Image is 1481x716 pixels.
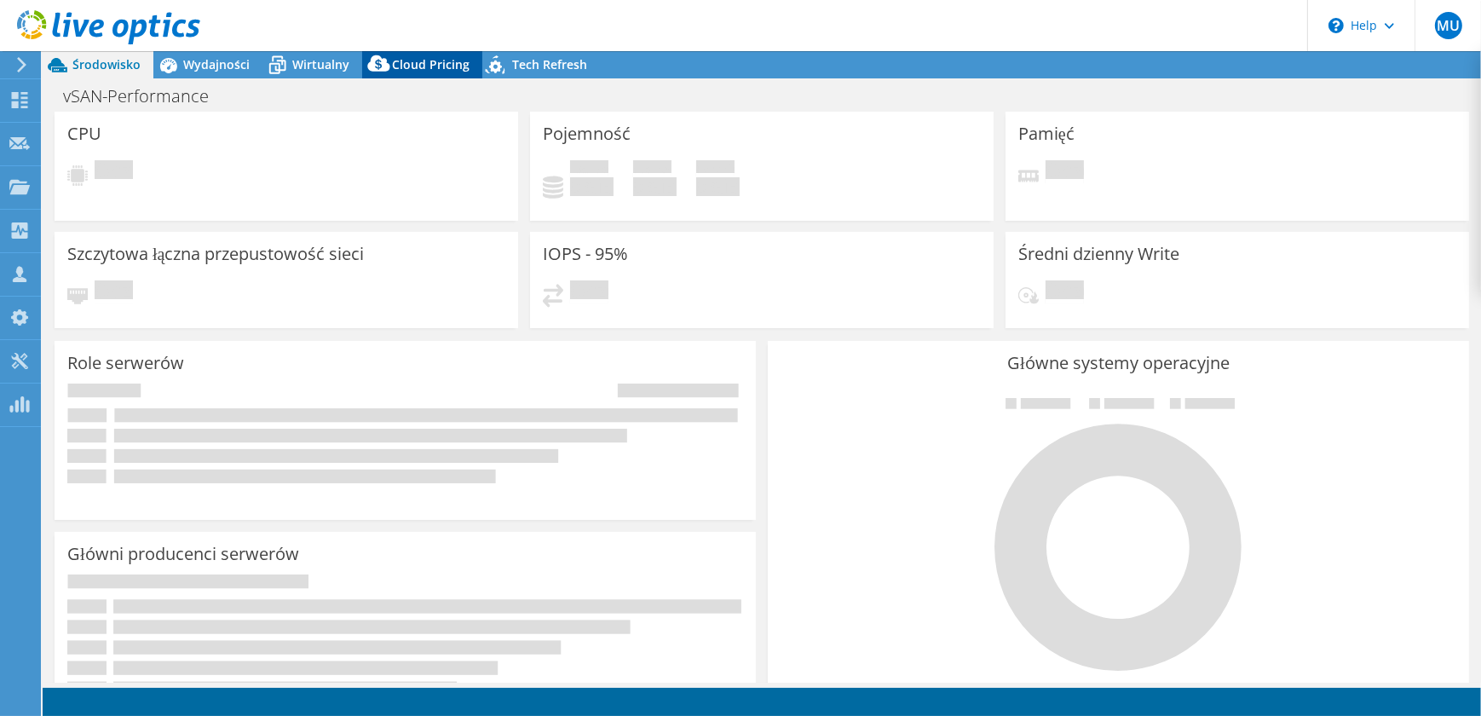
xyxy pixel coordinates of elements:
[95,280,133,303] span: Oczekuje
[696,160,735,177] span: Łącznie
[570,177,614,196] h4: 0 GiB
[67,124,101,143] h3: CPU
[570,160,608,177] span: Użytkownik
[512,56,587,72] span: Tech Refresh
[95,160,133,183] span: Oczekuje
[1046,280,1084,303] span: Oczekuje
[696,177,740,196] h4: 0 GiB
[67,245,364,263] h3: Szczytowa łączna przepustowość sieci
[1435,12,1462,39] span: MU
[633,160,671,177] span: Wolne
[633,177,677,196] h4: 0 GiB
[781,354,1456,372] h3: Główne systemy operacyjne
[72,56,141,72] span: Środowisko
[543,245,628,263] h3: IOPS - 95%
[392,56,470,72] span: Cloud Pricing
[292,56,349,72] span: Wirtualny
[55,87,235,106] h1: vSAN-Performance
[183,56,250,72] span: Wydajności
[1046,160,1084,183] span: Oczekuje
[543,124,631,143] h3: Pojemność
[1018,124,1075,143] h3: Pamięć
[67,545,299,563] h3: Główni producenci serwerów
[1018,245,1179,263] h3: Średni dzienny Write
[570,280,608,303] span: Oczekuje
[1328,18,1344,33] svg: \n
[67,354,184,372] h3: Role serwerów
